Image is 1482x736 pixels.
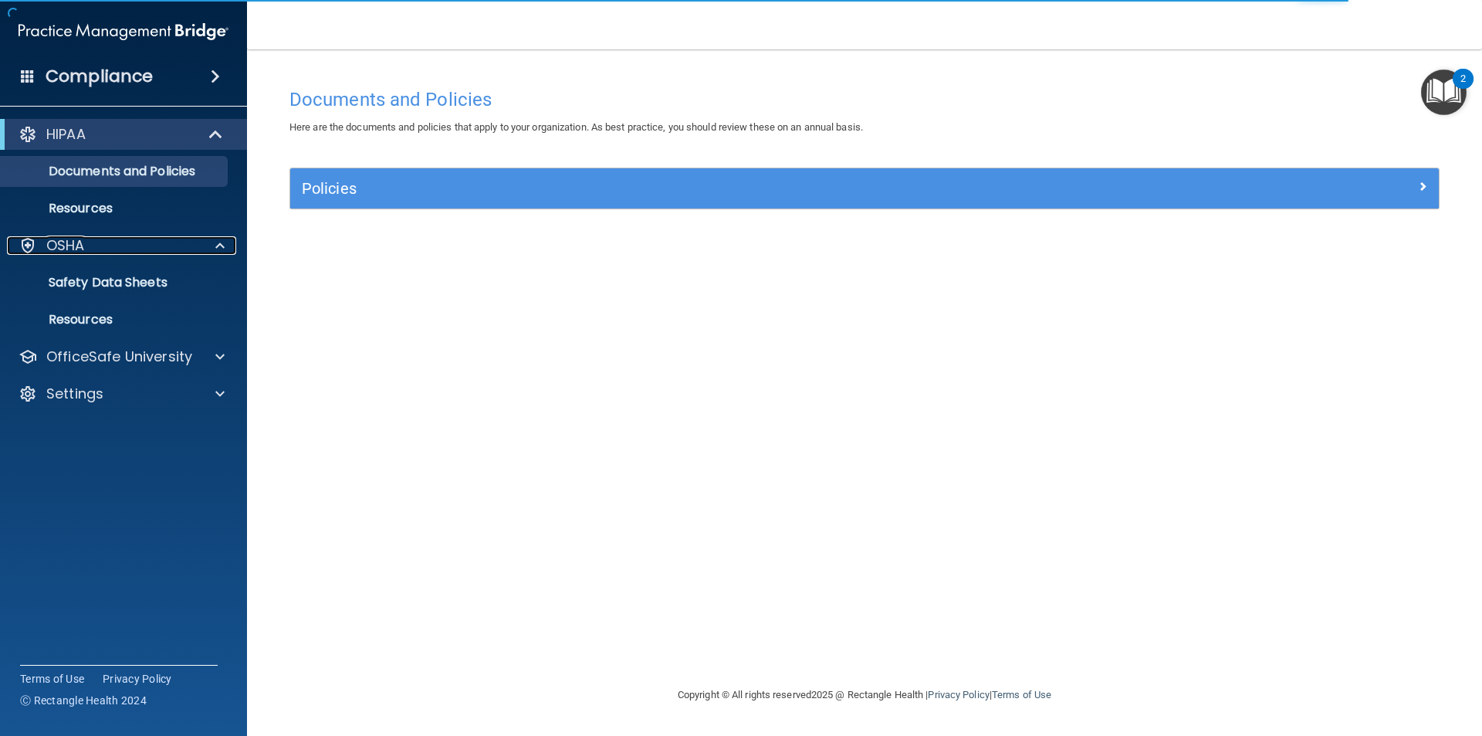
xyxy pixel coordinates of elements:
[46,66,153,87] h4: Compliance
[10,201,221,216] p: Resources
[46,348,192,366] p: OfficeSafe University
[46,125,86,144] p: HIPAA
[103,671,172,687] a: Privacy Policy
[19,16,228,47] img: PMB logo
[289,90,1440,110] h4: Documents and Policies
[20,693,147,708] span: Ⓒ Rectangle Health 2024
[302,176,1427,201] a: Policies
[1460,79,1466,99] div: 2
[19,236,225,255] a: OSHA
[19,125,224,144] a: HIPAA
[10,312,221,327] p: Resources
[20,671,84,687] a: Terms of Use
[302,180,1140,197] h5: Policies
[46,385,103,403] p: Settings
[19,348,225,366] a: OfficeSafe University
[289,121,863,133] span: Here are the documents and policies that apply to your organization. As best practice, you should...
[19,385,225,403] a: Settings
[583,670,1146,720] div: Copyright © All rights reserved 2025 @ Rectangle Health | |
[928,689,989,700] a: Privacy Policy
[992,689,1051,700] a: Terms of Use
[10,164,221,179] p: Documents and Policies
[1421,70,1467,115] button: Open Resource Center, 2 new notifications
[10,275,221,290] p: Safety Data Sheets
[46,236,85,255] p: OSHA
[1215,626,1463,688] iframe: Drift Widget Chat Controller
